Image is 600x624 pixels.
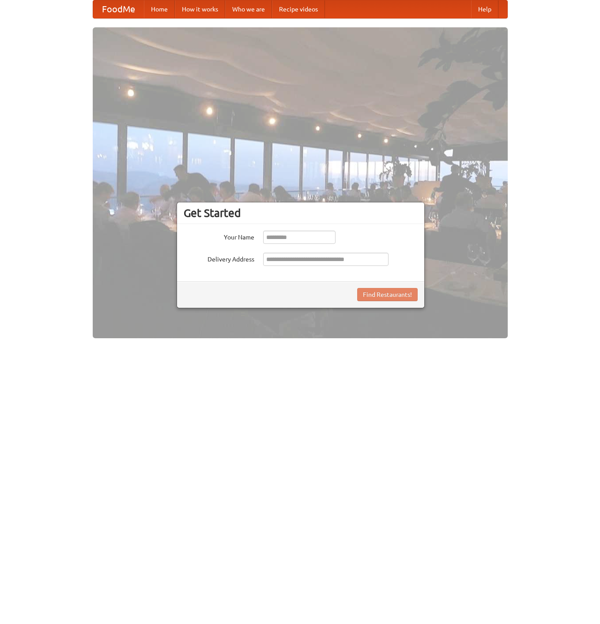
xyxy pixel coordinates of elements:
[225,0,272,18] a: Who we are
[357,288,418,301] button: Find Restaurants!
[144,0,175,18] a: Home
[184,253,254,264] label: Delivery Address
[184,206,418,220] h3: Get Started
[93,0,144,18] a: FoodMe
[184,231,254,242] label: Your Name
[272,0,325,18] a: Recipe videos
[471,0,498,18] a: Help
[175,0,225,18] a: How it works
